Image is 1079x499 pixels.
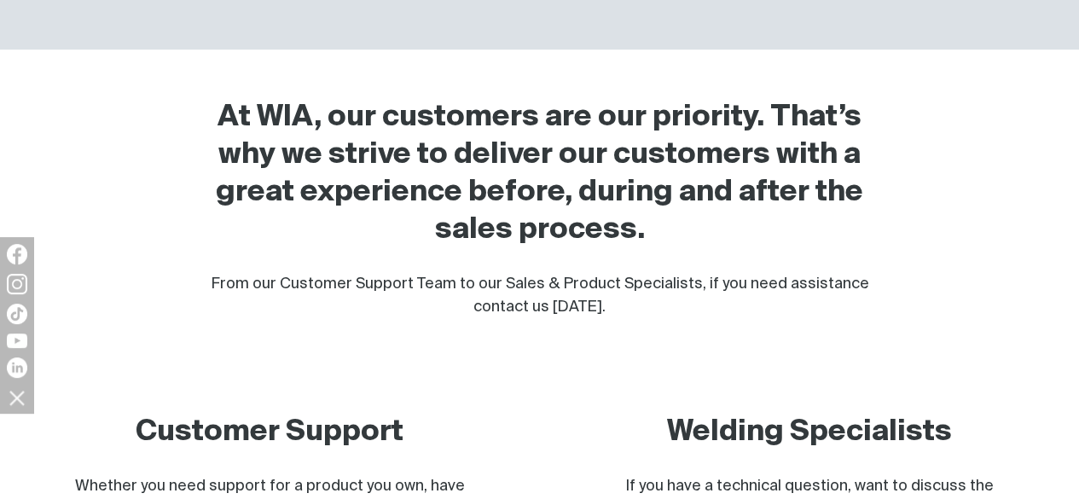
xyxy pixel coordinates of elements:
img: YouTube [7,334,27,348]
img: hide socials [3,383,32,412]
span: From our Customer Support Team to our Sales & Product Specialists, if you need assistance contact... [211,276,869,315]
img: Instagram [7,274,27,294]
img: TikTok [7,304,27,324]
h2: At WIA, our customers are our priority. That’s why we strive to deliver our customers with a grea... [210,99,869,249]
a: Customer Support [136,418,403,447]
img: Facebook [7,244,27,264]
img: LinkedIn [7,357,27,378]
a: Welding Specialists [667,418,952,447]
